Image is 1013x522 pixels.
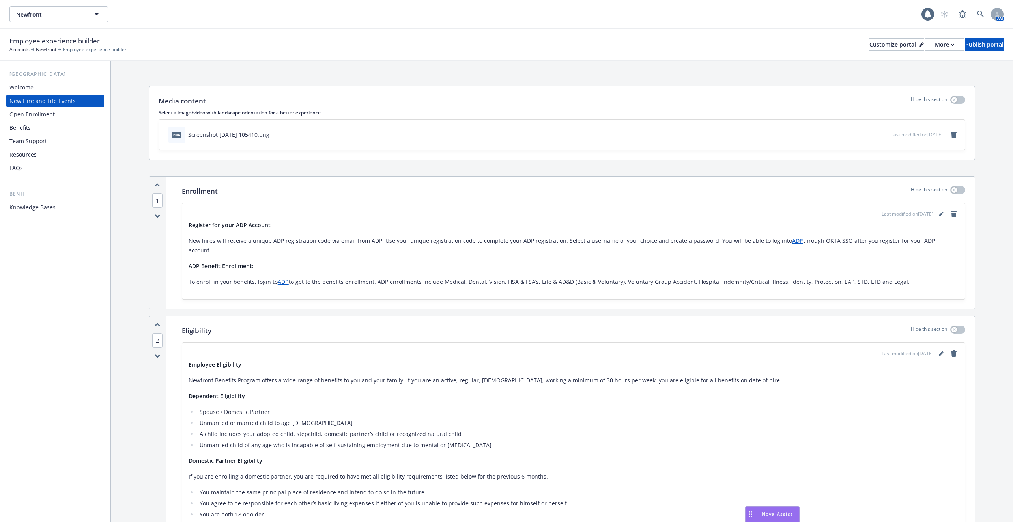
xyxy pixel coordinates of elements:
p: If you are enrolling a domestic partner, you are required to have met all eligibility requirement... [189,472,959,481]
li: You agree to be responsible for each other’s basic living expenses if either of you is unable to ... [197,499,959,508]
a: ADP [792,237,803,244]
div: Resources [9,148,37,161]
a: Knowledge Bases [6,201,104,214]
button: 2 [152,336,163,345]
strong: Dependent Eligibility [189,392,245,400]
a: New Hire and Life Events [6,95,104,107]
span: Last modified on [DATE] [891,131,943,138]
a: remove [949,130,959,140]
div: Publish portal [965,39,1004,50]
a: remove [949,349,959,358]
span: 2 [152,333,163,348]
div: Benji [6,190,104,198]
a: remove [949,209,959,219]
a: Team Support [6,135,104,147]
strong: Employee Eligibility [189,361,241,368]
span: Last modified on [DATE] [882,211,933,218]
div: Welcome [9,81,34,94]
button: download file [868,130,875,139]
p: Media content [159,96,206,106]
p: Select a image/video with landscape orientation for a better experience [159,109,965,116]
p: Hide this section [911,186,947,196]
div: FAQs [9,162,23,174]
a: ADP [278,278,289,285]
button: Customize portal [869,38,924,51]
a: Search [973,6,989,22]
span: Newfront [16,10,84,19]
li: Unmarried child of any age who is incapable of self-sustaining employment due to mental or [MEDIC... [197,440,959,450]
p: Newfront Benefits Program offers a wide range of benefits to you and your family. If you are an a... [189,376,959,385]
li: A child includes your adopted child, stepchild, domestic partner’s child or recognized natural child [197,429,959,439]
div: Open Enrollment [9,108,55,121]
div: Screenshot [DATE] 105410.png [188,130,269,139]
button: Newfront [9,6,108,22]
li: You maintain the same principal place of residence and intend to do so in the future. [197,488,959,497]
span: Employee experience builder [63,46,127,53]
div: Drag to move [746,507,755,522]
li: Unmarried or married child to age [DEMOGRAPHIC_DATA] [197,418,959,428]
span: Nova Assist [762,511,793,517]
p: Hide this section [911,96,947,106]
div: Benefits [9,121,31,134]
div: [GEOGRAPHIC_DATA] [6,70,104,78]
a: FAQs [6,162,104,174]
div: Knowledge Bases [9,201,56,214]
li: Spouse / Domestic Partner [197,407,959,417]
strong: Domestic Partner Eligibility [189,457,262,464]
strong: ADP Benefit Enrollment: [189,262,254,270]
a: editPencil [936,209,946,219]
span: png [172,132,181,138]
div: More [935,39,954,50]
span: Last modified on [DATE] [882,350,933,357]
p: Eligibility [182,326,211,336]
a: Resources [6,148,104,161]
a: Report a Bug [955,6,970,22]
div: New Hire and Life Events [9,95,76,107]
p: Hide this section [911,326,947,336]
p: To enroll in your benefits, login to to get to the benefits enrollment. ADP enrollments include M... [189,277,959,287]
button: Publish portal [965,38,1004,51]
button: More [925,38,964,51]
span: 1 [152,193,163,208]
a: Accounts [9,46,30,53]
p: New hires will receive a unique ADP registration code via email from ADP. Use your unique registr... [189,236,959,255]
div: Team Support [9,135,47,147]
strong: Register for your ADP Account [189,221,271,229]
div: Customize portal [869,39,924,50]
a: Newfront [36,46,56,53]
span: Employee experience builder [9,36,100,46]
button: preview file [881,130,888,139]
a: Start snowing [936,6,952,22]
p: Enrollment [182,186,218,196]
a: Welcome [6,81,104,94]
a: Benefits [6,121,104,134]
button: 1 [152,196,163,205]
button: Nova Assist [745,506,800,522]
a: editPencil [936,349,946,358]
a: Open Enrollment [6,108,104,121]
li: You are both 18 or older. [197,510,959,519]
